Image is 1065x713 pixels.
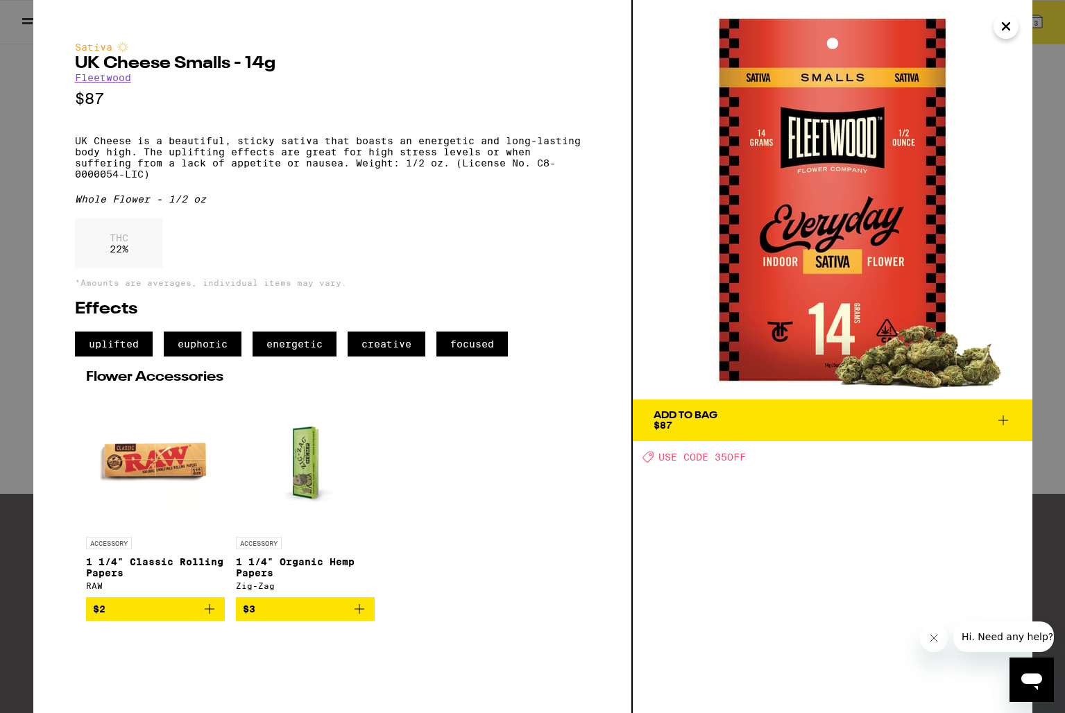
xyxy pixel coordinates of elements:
[658,452,746,463] span: USE CODE 35OFF
[86,597,225,621] button: Add to bag
[75,332,153,356] span: uplifted
[1009,658,1054,702] iframe: Button to launch messaging window
[117,42,128,53] img: sativaColor.svg
[436,332,508,356] span: focused
[110,232,128,243] p: THC
[236,556,375,578] p: 1 1/4" Organic Hemp Papers
[236,537,282,549] p: ACCESSORY
[164,332,241,356] span: euphoric
[994,14,1019,39] button: Close
[654,411,717,420] div: Add To Bag
[243,603,255,615] span: $3
[236,391,375,597] a: Open page for 1 1/4" Organic Hemp Papers from Zig-Zag
[236,391,375,530] img: Zig-Zag - 1 1/4" Organic Hemp Papers
[75,42,590,53] div: Sativa
[75,218,163,268] div: 22 %
[86,581,225,590] div: RAW
[86,537,132,549] p: ACCESSORY
[86,391,225,530] img: RAW - 1 1/4" Classic Rolling Papers
[75,72,131,83] a: Fleetwood
[75,194,590,205] div: Whole Flower - 1/2 oz
[633,400,1032,441] button: Add To Bag$87
[953,621,1054,652] iframe: Message from company
[654,420,672,431] span: $87
[75,135,590,180] p: UK Cheese is a beautiful, sticky sativa that boasts an energetic and long-lasting body high. The ...
[348,332,425,356] span: creative
[75,301,590,318] h2: Effects
[93,603,105,615] span: $2
[253,332,336,356] span: energetic
[75,55,590,72] h2: UK Cheese Smalls - 14g
[920,624,948,652] iframe: Close message
[75,278,590,287] p: *Amounts are averages, individual items may vary.
[236,597,375,621] button: Add to bag
[75,90,590,108] p: $87
[236,581,375,590] div: Zig-Zag
[86,391,225,597] a: Open page for 1 1/4" Classic Rolling Papers from RAW
[86,556,225,578] p: 1 1/4" Classic Rolling Papers
[86,370,579,384] h2: Flower Accessories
